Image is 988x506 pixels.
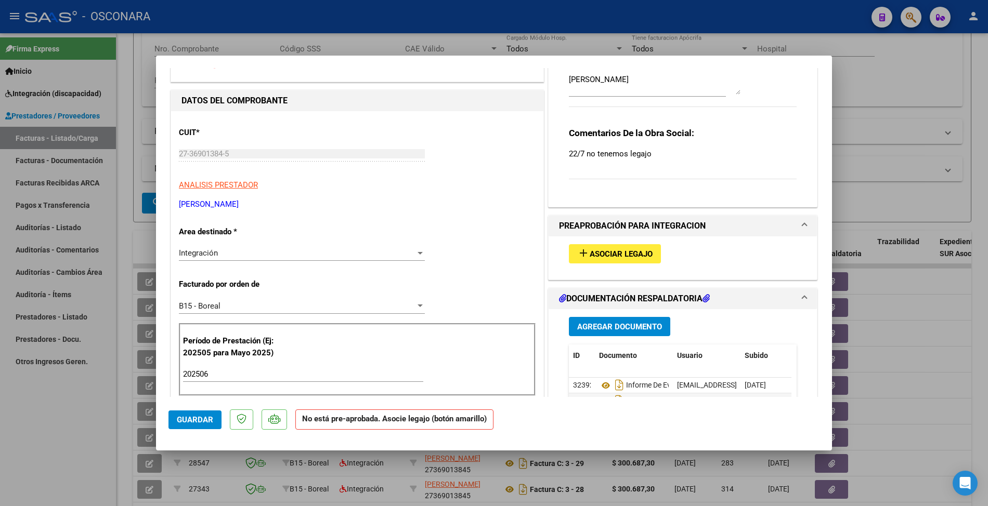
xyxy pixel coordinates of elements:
div: PREAPROBACIÓN PARA INTEGRACION [549,236,817,279]
span: Recibida. En proceso de confirmacion/aceptac por la OS. [210,59,418,68]
mat-expansion-panel-header: PREAPROBACIÓN PARA INTEGRACION [549,216,817,236]
p: Período de Prestación (Ej: 202505 para Mayo 2025) [183,335,288,358]
button: Agregar Documento [569,317,670,336]
span: [DATE] [745,381,766,389]
span: Agregar Documento [577,322,662,331]
span: ID [573,351,580,359]
p: [PERSON_NAME] [179,198,536,210]
p: 22/7 no tenemos legajo [569,148,797,159]
strong: No está pre-aprobada. Asocie legajo (botón amarillo) [295,409,493,430]
strong: Comentarios De la Obra Social: [569,128,694,138]
span: Planilla De Asistencia_3 [599,397,701,405]
strong: DATOS DEL COMPROBANTE [181,96,288,105]
h1: DOCUMENTACIÓN RESPALDATORIA [559,292,710,305]
span: Informe De Evolucion Semestral_2 [599,381,735,390]
span: Integración [179,248,218,258]
span: 32393 [573,396,594,405]
i: Descargar documento [613,377,626,393]
span: Documento [599,351,637,359]
button: Asociar Legajo [569,244,661,263]
datatable-header-cell: Documento [595,344,673,367]
span: Usuario [677,351,703,359]
span: Guardar [177,415,213,424]
button: Guardar [168,410,222,429]
div: COMENTARIOS [549,34,817,207]
span: Asociar Legajo [590,249,653,259]
span: Subido [745,351,768,359]
p: Facturado por orden de [179,278,286,290]
datatable-header-cell: Usuario [673,344,740,367]
span: [EMAIL_ADDRESS][DOMAIN_NAME] - [PERSON_NAME] [677,396,853,405]
h1: PREAPROBACIÓN PARA INTEGRACION [559,220,706,232]
span: [EMAIL_ADDRESS][DOMAIN_NAME] - [PERSON_NAME] [677,381,853,389]
div: Open Intercom Messenger [953,471,978,496]
span: ANALISIS PRESTADOR [179,180,258,190]
span: 32392 [573,381,594,389]
mat-expansion-panel-header: DOCUMENTACIÓN RESPALDATORIA [549,288,817,309]
p: CUIT [179,127,286,139]
p: Area destinado * [179,226,286,238]
datatable-header-cell: Subido [740,344,792,367]
datatable-header-cell: ID [569,344,595,367]
mat-icon: add [577,247,590,259]
span: B15 - Boreal [179,301,220,311]
span: [DATE] [745,396,766,405]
